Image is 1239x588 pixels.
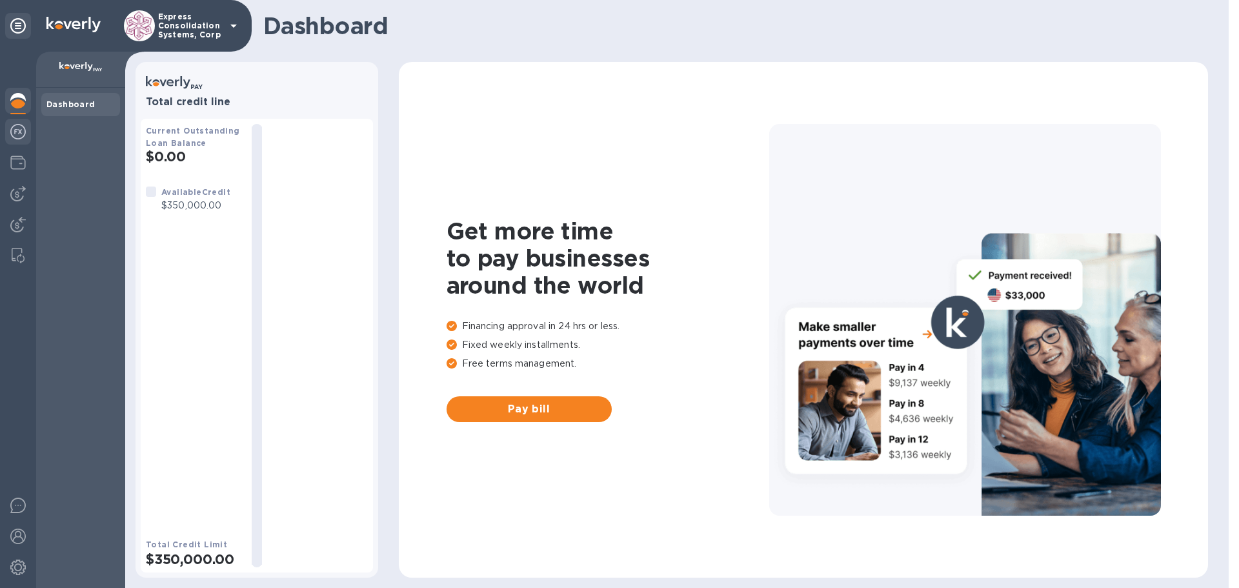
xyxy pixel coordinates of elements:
p: Fixed weekly installments. [447,338,769,352]
span: Pay bill [457,401,601,417]
img: Foreign exchange [10,124,26,139]
img: Logo [46,17,101,32]
h1: Get more time to pay businesses around the world [447,218,769,299]
b: Current Outstanding Loan Balance [146,126,240,148]
p: Express Consolidation Systems, Corp [158,12,223,39]
button: Pay bill [447,396,612,422]
h3: Total credit line [146,96,368,108]
b: Total Credit Limit [146,540,227,549]
b: Available Credit [161,187,230,197]
p: Financing approval in 24 hrs or less. [447,319,769,333]
p: $350,000.00 [161,199,230,212]
div: Unpin categories [5,13,31,39]
h1: Dashboard [263,12,1202,39]
img: Wallets [10,155,26,170]
h2: $0.00 [146,148,241,165]
h2: $350,000.00 [146,551,241,567]
b: Dashboard [46,99,96,109]
p: Free terms management. [447,357,769,370]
